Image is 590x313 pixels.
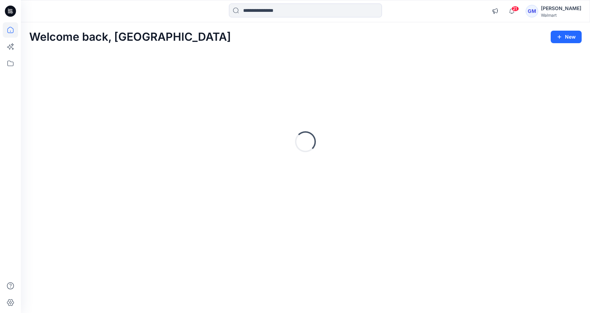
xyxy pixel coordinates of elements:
div: GM [526,5,538,17]
span: 21 [511,6,519,11]
div: Walmart [541,13,581,18]
h2: Welcome back, [GEOGRAPHIC_DATA] [29,31,231,44]
div: [PERSON_NAME] [541,4,581,13]
button: New [551,31,582,43]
